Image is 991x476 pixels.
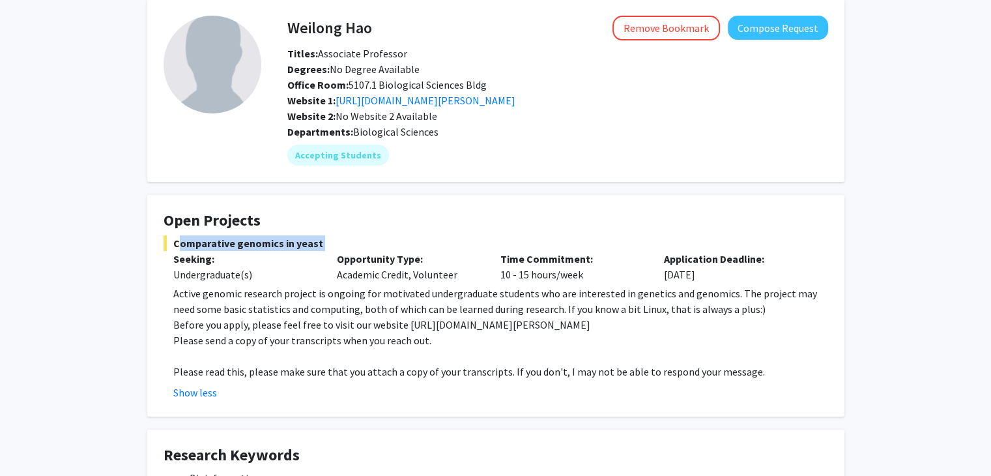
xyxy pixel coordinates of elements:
span: No Degree Available [287,63,420,76]
span: Associate Professor [287,47,407,60]
p: Please read this, please make sure that you attach a copy of your transcripts. If you don't, I ma... [173,364,828,379]
b: Degrees: [287,63,330,76]
span: No Website 2 Available [287,110,437,123]
iframe: Chat [10,417,55,466]
button: Show less [173,385,217,400]
a: Opens in a new tab [336,94,515,107]
p: Before you apply, please feel free to visit our website [URL][DOMAIN_NAME][PERSON_NAME] [173,317,828,333]
p: Application Deadline: [664,251,808,267]
mat-chip: Accepting Students [287,145,389,166]
p: Seeking: [173,251,317,267]
div: [DATE] [654,251,818,282]
span: Comparative genomics in yeast [164,235,828,251]
b: Departments: [287,125,353,138]
p: Please send a copy of your transcripts when you reach out. [173,333,828,348]
button: Compose Request to Weilong Hao [728,16,828,40]
b: Website 1: [287,94,336,107]
span: Biological Sciences [353,125,438,138]
div: Academic Credit, Volunteer [327,251,491,282]
b: Titles: [287,47,318,60]
p: Active genomic research project is ongoing for motivated undergraduate students who are intereste... [173,286,828,317]
p: Time Commitment: [500,251,644,267]
img: Profile Picture [164,16,261,113]
div: Undergraduate(s) [173,267,317,282]
h4: Weilong Hao [287,16,372,40]
span: 5107.1 Biological Sciences Bldg [287,78,487,91]
button: Remove Bookmark [612,16,720,40]
p: Opportunity Type: [337,251,481,267]
h4: Research Keywords [164,446,828,465]
b: Office Room: [287,78,349,91]
div: 10 - 15 hours/week [491,251,654,282]
h4: Open Projects [164,211,828,230]
b: Website 2: [287,110,336,123]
